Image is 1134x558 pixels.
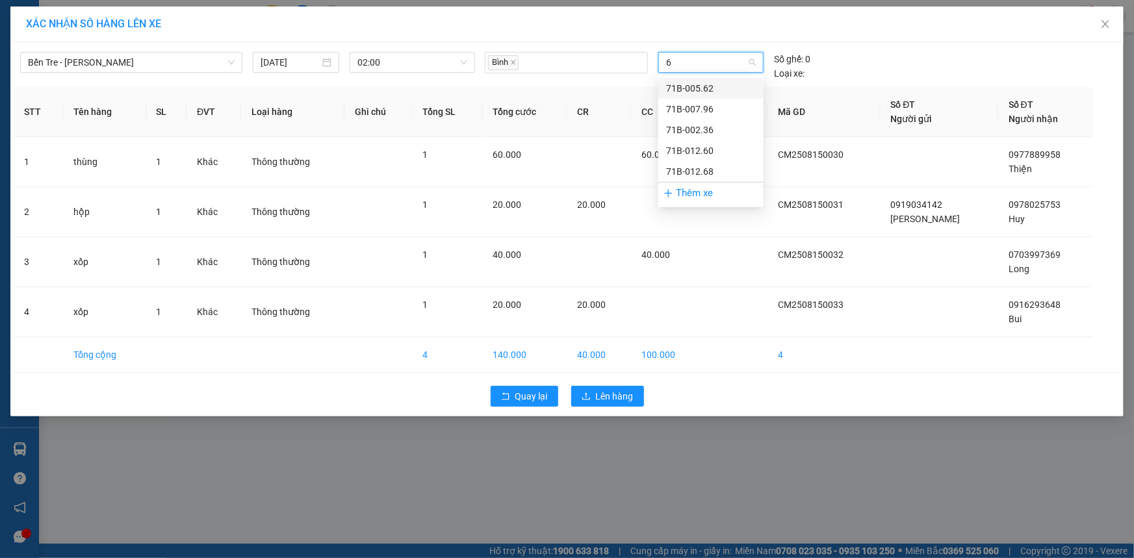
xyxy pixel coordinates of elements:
[1009,299,1061,310] span: 0916293648
[412,337,482,373] td: 4
[422,149,428,160] span: 1
[666,144,756,158] div: 71B-012.60
[666,102,756,116] div: 71B-007.96
[493,299,522,310] span: 20.000
[1009,99,1033,110] span: Số ĐT
[1009,249,1061,260] span: 0703997369
[641,149,670,160] span: 60.000
[63,287,146,337] td: xốp
[1009,149,1061,160] span: 0977889958
[493,199,522,210] span: 20.000
[344,87,412,137] th: Ghi chú
[241,237,344,287] td: Thông thường
[658,161,764,182] div: 71B-012.68
[666,123,756,137] div: 71B-002.36
[891,114,933,124] span: Người gửi
[1009,314,1022,324] span: Bui
[658,99,764,120] div: 71B-007.96
[658,140,764,161] div: 71B-012.60
[666,164,756,179] div: 71B-012.68
[187,287,241,337] td: Khác
[483,87,567,137] th: Tổng cước
[14,187,63,237] td: 2
[28,53,235,72] span: Bến Tre - Hồ Chí Minh
[63,237,146,287] td: xốp
[658,182,764,205] div: Thêm xe
[187,237,241,287] td: Khác
[767,337,881,373] td: 4
[261,55,320,70] input: 16/08/2025
[422,299,428,310] span: 1
[582,392,591,402] span: upload
[567,87,631,137] th: CR
[664,188,673,198] span: plus
[187,87,241,137] th: ĐVT
[641,249,670,260] span: 40.000
[658,78,764,99] div: 71B-005.62
[241,137,344,187] td: Thông thường
[774,52,810,66] div: 0
[1087,6,1124,43] button: Close
[157,257,162,267] span: 1
[241,187,344,237] td: Thông thường
[891,199,943,210] span: 0919034142
[241,287,344,337] td: Thông thường
[1100,19,1111,29] span: close
[1009,199,1061,210] span: 0978025753
[596,389,634,403] span: Lên hàng
[1009,214,1025,224] span: Huy
[778,199,844,210] span: CM2508150031
[778,249,844,260] span: CM2508150032
[146,87,187,137] th: SL
[483,337,567,373] td: 140.000
[891,99,916,110] span: Số ĐT
[157,207,162,217] span: 1
[1009,264,1029,274] span: Long
[658,120,764,140] div: 71B-002.36
[422,249,428,260] span: 1
[778,299,844,310] span: CM2508150033
[493,149,522,160] span: 60.000
[571,386,644,407] button: uploadLên hàng
[14,137,63,187] td: 1
[515,389,548,403] span: Quay lại
[63,337,146,373] td: Tổng cộng
[488,55,519,70] span: Bình
[891,214,960,224] span: [PERSON_NAME]
[774,66,805,81] span: Loại xe:
[187,187,241,237] td: Khác
[14,87,63,137] th: STT
[241,87,344,137] th: Loại hàng
[63,137,146,187] td: thùng
[357,53,467,72] span: 02:00
[666,81,756,95] div: 71B-005.62
[63,187,146,237] td: hộp
[577,299,606,310] span: 20.000
[631,337,702,373] td: 100.000
[63,87,146,137] th: Tên hàng
[1009,164,1032,174] span: Thiện
[774,52,803,66] span: Số ghế:
[157,307,162,317] span: 1
[422,199,428,210] span: 1
[14,287,63,337] td: 4
[510,59,517,66] span: close
[412,87,482,137] th: Tổng SL
[567,337,631,373] td: 40.000
[778,149,844,160] span: CM2508150030
[493,249,522,260] span: 40.000
[577,199,606,210] span: 20.000
[491,386,558,407] button: rollbackQuay lại
[14,237,63,287] td: 3
[1009,114,1058,124] span: Người nhận
[631,87,702,137] th: CC
[501,392,510,402] span: rollback
[157,157,162,167] span: 1
[187,137,241,187] td: Khác
[26,18,161,30] span: XÁC NHẬN SỐ HÀNG LÊN XE
[767,87,881,137] th: Mã GD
